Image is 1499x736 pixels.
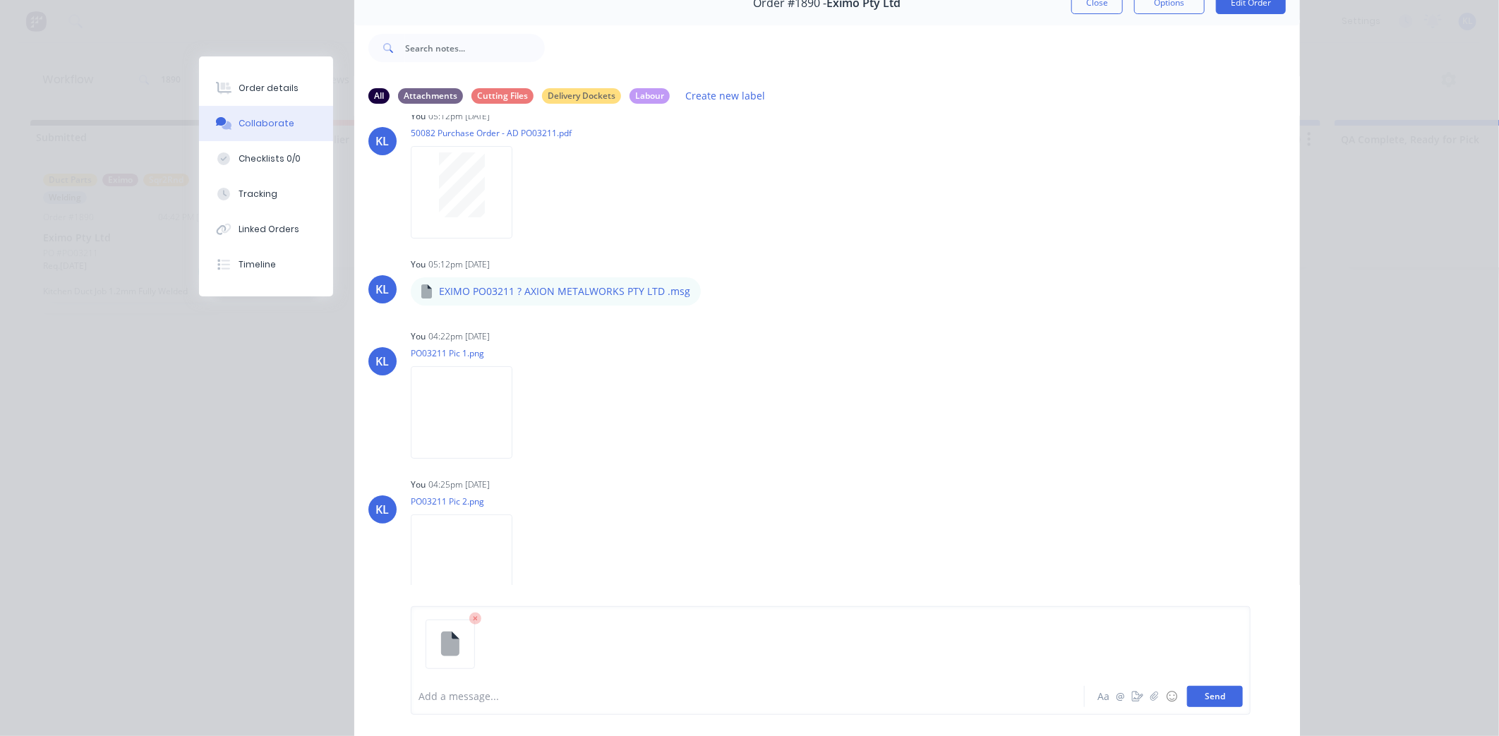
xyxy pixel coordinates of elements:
[199,106,333,141] button: Collaborate
[1095,688,1112,705] button: Aa
[439,284,690,298] p: EXIMO PO03211 ? AXION METALWORKS PTY LTD .msg
[239,82,299,95] div: Order details
[411,347,526,359] p: PO03211 Pic 1.png
[376,281,390,298] div: KL
[376,133,390,150] div: KL
[239,188,277,200] div: Tracking
[428,478,490,491] div: 04:25pm [DATE]
[411,495,526,507] p: PO03211 Pic 2.png
[239,152,301,165] div: Checklists 0/0
[1163,688,1180,705] button: ☺
[368,88,390,104] div: All
[199,176,333,212] button: Tracking
[411,127,572,139] p: 50082 Purchase Order - AD PO03211.pdf
[199,212,333,247] button: Linked Orders
[239,258,276,271] div: Timeline
[428,330,490,343] div: 04:22pm [DATE]
[398,88,463,104] div: Attachments
[199,141,333,176] button: Checklists 0/0
[678,86,773,105] button: Create new label
[199,71,333,106] button: Order details
[239,223,299,236] div: Linked Orders
[630,88,670,104] div: Labour
[411,330,426,343] div: You
[471,88,534,104] div: Cutting Files
[405,34,545,62] input: Search notes...
[428,110,490,123] div: 05:12pm [DATE]
[1112,688,1129,705] button: @
[542,88,621,104] div: Delivery Dockets
[1187,686,1243,707] button: Send
[376,501,390,518] div: KL
[411,258,426,271] div: You
[411,478,426,491] div: You
[376,353,390,370] div: KL
[428,258,490,271] div: 05:12pm [DATE]
[239,117,294,130] div: Collaborate
[411,110,426,123] div: You
[199,247,333,282] button: Timeline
